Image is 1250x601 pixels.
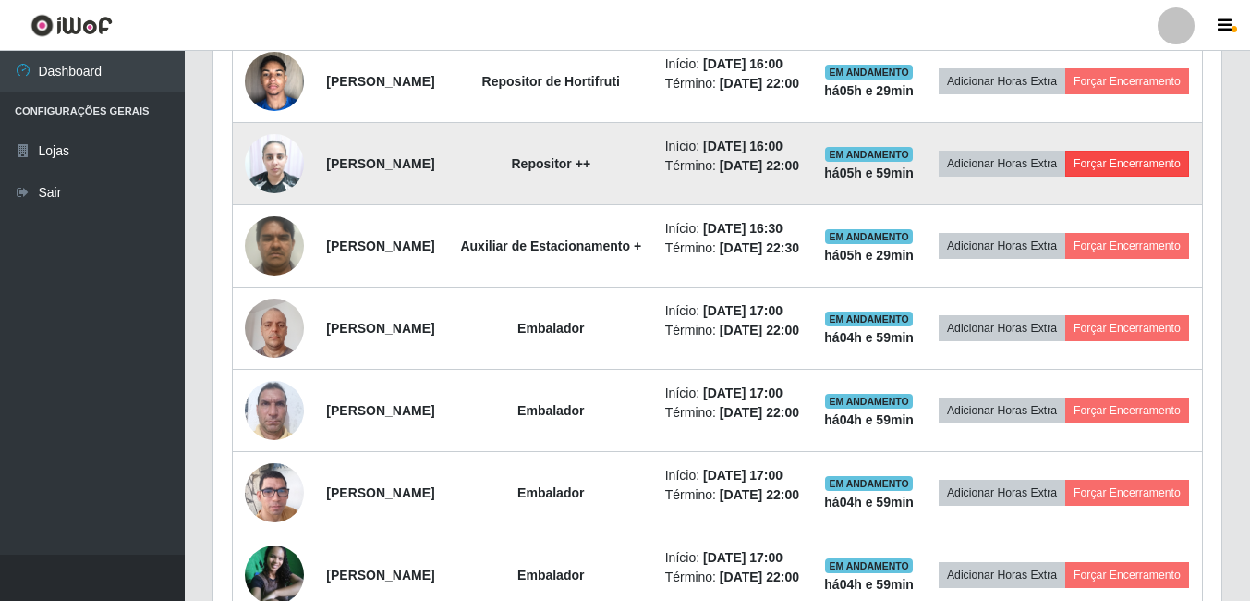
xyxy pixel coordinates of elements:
button: Adicionar Horas Extra [939,562,1065,588]
span: EM ANDAMENTO [825,65,913,80]
strong: Repositor de Hortifruti [482,74,620,89]
strong: [PERSON_NAME] [326,403,434,418]
time: [DATE] 16:00 [703,56,783,71]
span: EM ANDAMENTO [825,147,913,162]
button: Adicionar Horas Extra [939,480,1065,506]
strong: há 05 h e 29 min [824,83,914,98]
li: Término: [665,321,802,340]
span: EM ANDAMENTO [825,558,913,573]
strong: há 04 h e 59 min [824,412,914,427]
span: EM ANDAMENTO [825,229,913,244]
time: [DATE] 22:00 [720,158,799,173]
button: Adicionar Horas Extra [939,68,1065,94]
button: Forçar Encerramento [1065,480,1189,506]
time: [DATE] 17:00 [703,386,783,400]
li: Início: [665,384,802,403]
strong: Embalador [517,403,584,418]
time: [DATE] 22:00 [720,570,799,584]
span: EM ANDAMENTO [825,476,913,491]
button: Adicionar Horas Extra [939,233,1065,259]
span: EM ANDAMENTO [825,394,913,409]
time: [DATE] 22:00 [720,323,799,337]
strong: [PERSON_NAME] [326,568,434,583]
time: [DATE] 22:00 [720,405,799,420]
strong: há 04 h e 59 min [824,330,914,345]
strong: [PERSON_NAME] [326,239,434,253]
li: Início: [665,466,802,485]
li: Término: [665,74,802,93]
img: CoreUI Logo [30,14,113,37]
time: [DATE] 22:00 [720,487,799,502]
time: [DATE] 22:30 [720,240,799,255]
button: Forçar Encerramento [1065,315,1189,341]
img: 1737508100769.jpeg [245,371,304,449]
button: Adicionar Horas Extra [939,151,1065,177]
li: Início: [665,219,802,239]
strong: Embalador [517,568,584,583]
button: Adicionar Horas Extra [939,398,1065,423]
li: Início: [665,301,802,321]
button: Forçar Encerramento [1065,233,1189,259]
strong: há 05 h e 29 min [824,248,914,263]
strong: há 04 h e 59 min [824,577,914,592]
time: [DATE] 16:30 [703,221,783,236]
time: [DATE] 17:00 [703,468,783,483]
strong: há 04 h e 59 min [824,495,914,509]
li: Início: [665,137,802,156]
strong: Auxiliar de Estacionamento + [460,239,641,253]
strong: [PERSON_NAME] [326,321,434,336]
li: Início: [665,548,802,568]
img: 1752587880902.jpeg [245,206,304,285]
button: Forçar Encerramento [1065,398,1189,423]
li: Término: [665,403,802,423]
strong: [PERSON_NAME] [326,74,434,89]
button: Adicionar Horas Extra [939,315,1065,341]
strong: [PERSON_NAME] [326,156,434,171]
button: Forçar Encerramento [1065,562,1189,588]
strong: Repositor ++ [511,156,590,171]
li: Término: [665,485,802,505]
time: [DATE] 16:00 [703,139,783,153]
img: 1701260626656.jpeg [245,42,304,120]
button: Forçar Encerramento [1065,151,1189,177]
strong: Embalador [517,485,584,500]
time: [DATE] 22:00 [720,76,799,91]
img: 1737916815457.jpeg [245,440,304,546]
img: 1739994247557.jpeg [245,124,304,202]
time: [DATE] 17:00 [703,550,783,565]
strong: Embalador [517,321,584,336]
li: Início: [665,55,802,74]
span: EM ANDAMENTO [825,312,913,326]
time: [DATE] 17:00 [703,303,783,318]
button: Forçar Encerramento [1065,68,1189,94]
strong: [PERSON_NAME] [326,485,434,500]
img: 1723391026413.jpeg [245,288,304,367]
li: Término: [665,568,802,587]
li: Término: [665,156,802,176]
li: Término: [665,239,802,258]
strong: há 05 h e 59 min [824,166,914,180]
